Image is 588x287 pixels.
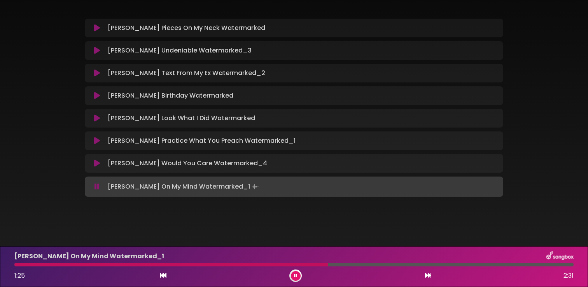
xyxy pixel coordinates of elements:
p: [PERSON_NAME] Undeniable Watermarked_3 [108,46,252,55]
img: waveform4.gif [250,181,261,192]
p: [PERSON_NAME] Would You Care Watermarked_4 [108,159,267,168]
p: [PERSON_NAME] Pieces On My Neck Watermarked [108,23,265,33]
p: [PERSON_NAME] Text From My Ex Watermarked_2 [108,68,265,78]
p: [PERSON_NAME] Practice What You Preach Watermarked_1 [108,136,296,145]
p: [PERSON_NAME] On My Mind Watermarked_1 [108,181,261,192]
p: [PERSON_NAME] Birthday Watermarked [108,91,233,100]
p: [PERSON_NAME] Look What I Did Watermarked [108,114,255,123]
